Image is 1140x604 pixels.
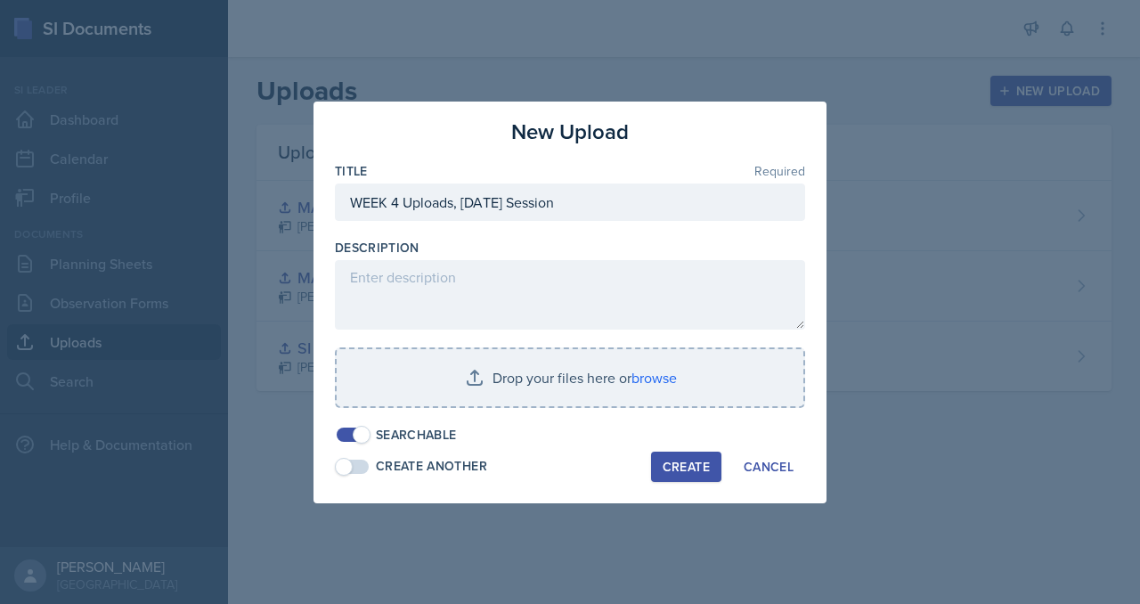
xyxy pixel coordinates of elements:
[651,452,721,482] button: Create
[376,457,487,476] div: Create Another
[754,165,805,177] span: Required
[744,460,794,474] div: Cancel
[376,426,457,445] div: Searchable
[335,184,805,221] input: Enter title
[335,239,419,257] label: Description
[335,162,368,180] label: Title
[511,116,629,148] h3: New Upload
[732,452,805,482] button: Cancel
[663,460,710,474] div: Create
